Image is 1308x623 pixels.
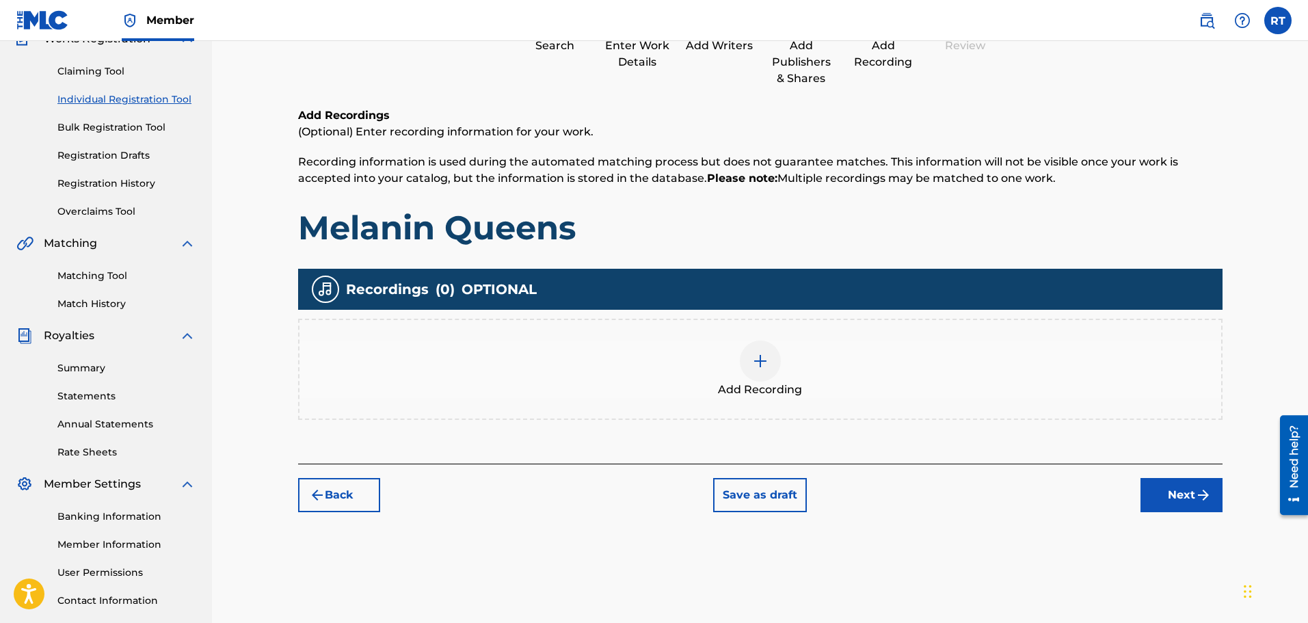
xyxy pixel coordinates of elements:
img: help [1234,12,1251,29]
img: expand [179,328,196,344]
div: Search [521,38,589,54]
a: Public Search [1193,7,1220,34]
img: expand [179,476,196,492]
span: Add Recording [718,382,802,398]
div: Drag [1244,571,1252,612]
img: 7ee5dd4eb1f8a8e3ef2f.svg [309,487,325,503]
a: User Permissions [57,566,196,580]
img: search [1199,12,1215,29]
a: Claiming Tool [57,64,196,79]
img: Member Settings [16,476,33,492]
iframe: Resource Center [1270,410,1308,520]
h1: Melanin Queens [298,207,1223,248]
button: Back [298,478,380,512]
a: Matching Tool [57,269,196,283]
a: Overclaims Tool [57,204,196,219]
a: Registration History [57,176,196,191]
span: ( 0 ) [436,279,455,300]
div: Add Writers [685,38,753,54]
img: f7272a7cc735f4ea7f67.svg [1195,487,1212,503]
span: Member [146,12,194,28]
a: Summary [57,361,196,375]
span: (Optional) Enter recording information for your work. [298,125,593,138]
img: add [752,353,769,369]
span: Royalties [44,328,94,344]
a: Banking Information [57,509,196,524]
div: User Menu [1264,7,1292,34]
strong: Please note: [707,172,777,185]
img: Royalties [16,328,33,344]
img: MLC Logo [16,10,69,30]
img: Top Rightsholder [122,12,138,29]
span: Recordings [346,279,429,300]
a: Individual Registration Tool [57,92,196,107]
a: Contact Information [57,594,196,608]
a: Rate Sheets [57,445,196,460]
div: Add Publishers & Shares [767,38,836,87]
button: Save as draft [713,478,807,512]
span: Member Settings [44,476,141,492]
button: Next [1140,478,1223,512]
a: Match History [57,297,196,311]
a: Annual Statements [57,417,196,432]
div: Enter Work Details [603,38,671,70]
img: expand [179,235,196,252]
span: OPTIONAL [462,279,537,300]
img: recording [317,281,334,297]
span: Matching [44,235,97,252]
div: Review [931,38,1000,54]
img: Matching [16,235,34,252]
div: Help [1229,7,1256,34]
a: Registration Drafts [57,148,196,163]
h6: Add Recordings [298,107,1223,124]
div: Add Recording [849,38,918,70]
a: Bulk Registration Tool [57,120,196,135]
a: Statements [57,389,196,403]
a: Member Information [57,538,196,552]
span: Recording information is used during the automated matching process but does not guarantee matche... [298,155,1178,185]
iframe: Chat Widget [1240,557,1308,623]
